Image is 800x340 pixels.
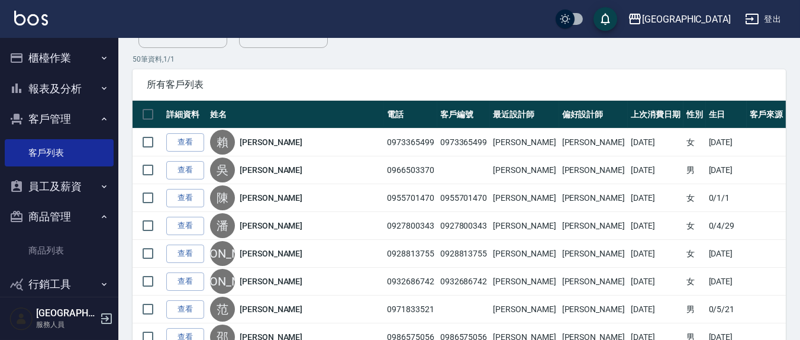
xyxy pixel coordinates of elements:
td: 0973365499 [437,129,491,156]
a: 客戶列表 [5,139,114,166]
th: 性別 [683,101,706,129]
td: [DATE] [628,212,683,240]
button: 登出 [740,8,786,30]
a: 查看 [166,245,204,263]
td: [PERSON_NAME] [490,129,559,156]
td: 0955701470 [384,184,437,212]
img: Logo [14,11,48,25]
button: 櫃檯作業 [5,43,114,73]
a: [PERSON_NAME] [240,192,302,204]
div: [PERSON_NAME] [210,241,235,266]
td: [DATE] [706,129,747,156]
a: [PERSON_NAME] [240,303,302,315]
td: 0928813755 [437,240,491,268]
a: 查看 [166,189,204,207]
td: [DATE] [706,240,747,268]
td: [PERSON_NAME] [490,184,559,212]
div: 吳 [210,158,235,182]
a: [PERSON_NAME] [240,164,302,176]
td: 0/5/21 [706,296,747,323]
th: 上次消費日期 [628,101,683,129]
td: 0955701470 [437,184,491,212]
button: save [593,7,617,31]
div: [PERSON_NAME] [210,269,235,294]
td: 0932686742 [384,268,437,296]
h5: [GEOGRAPHIC_DATA] [36,307,96,319]
td: 女 [683,129,706,156]
td: [DATE] [628,156,683,184]
td: [PERSON_NAME] [559,296,628,323]
td: [PERSON_NAME] [490,240,559,268]
button: 報表及分析 [5,73,114,104]
td: 女 [683,184,706,212]
span: 所有客戶列表 [147,79,772,91]
th: 生日 [706,101,747,129]
th: 客戶編號 [437,101,491,129]
td: [PERSON_NAME] [559,156,628,184]
button: [GEOGRAPHIC_DATA] [623,7,736,31]
th: 姓名 [207,101,384,129]
td: 男 [683,156,706,184]
td: [DATE] [706,268,747,296]
a: [PERSON_NAME] [240,136,302,148]
td: 0927800343 [384,212,437,240]
td: [PERSON_NAME] [559,240,628,268]
p: 服務人員 [36,319,96,330]
a: 查看 [166,161,204,179]
a: 查看 [166,300,204,319]
a: 商品列表 [5,237,114,264]
td: 0971833521 [384,296,437,323]
a: 查看 [166,272,204,291]
div: [GEOGRAPHIC_DATA] [642,12,731,27]
td: [PERSON_NAME] [559,268,628,296]
td: [PERSON_NAME] [490,212,559,240]
td: [PERSON_NAME] [490,268,559,296]
td: [PERSON_NAME] [559,212,628,240]
td: [PERSON_NAME] [559,184,628,212]
div: 陳 [210,185,235,210]
div: 潘 [210,213,235,238]
td: [PERSON_NAME] [559,129,628,156]
th: 客戶來源 [747,101,786,129]
button: 商品管理 [5,201,114,232]
th: 最近設計師 [490,101,559,129]
td: 女 [683,212,706,240]
td: [DATE] [628,129,683,156]
td: [DATE] [628,240,683,268]
p: 50 筆資料, 1 / 1 [133,54,786,65]
button: 行銷工具 [5,269,114,300]
div: 范 [210,297,235,322]
td: 0932686742 [437,268,491,296]
td: [DATE] [706,156,747,184]
button: 員工及薪資 [5,171,114,202]
td: [PERSON_NAME] [490,156,559,184]
td: 0966503370 [384,156,437,184]
td: 0973365499 [384,129,437,156]
a: [PERSON_NAME] [240,248,302,259]
a: [PERSON_NAME] [240,220,302,232]
td: 0/1/1 [706,184,747,212]
td: [DATE] [628,184,683,212]
td: 女 [683,268,706,296]
td: 0927800343 [437,212,491,240]
img: Person [9,307,33,331]
td: 女 [683,240,706,268]
div: 賴 [210,130,235,155]
a: 查看 [166,133,204,152]
td: 0/4/29 [706,212,747,240]
td: 0928813755 [384,240,437,268]
td: [DATE] [628,296,683,323]
td: [PERSON_NAME] [490,296,559,323]
th: 電話 [384,101,437,129]
th: 詳細資料 [163,101,207,129]
a: [PERSON_NAME] [240,275,302,287]
td: [DATE] [628,268,683,296]
th: 偏好設計師 [559,101,628,129]
a: 查看 [166,217,204,235]
td: 男 [683,296,706,323]
button: 客戶管理 [5,104,114,134]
